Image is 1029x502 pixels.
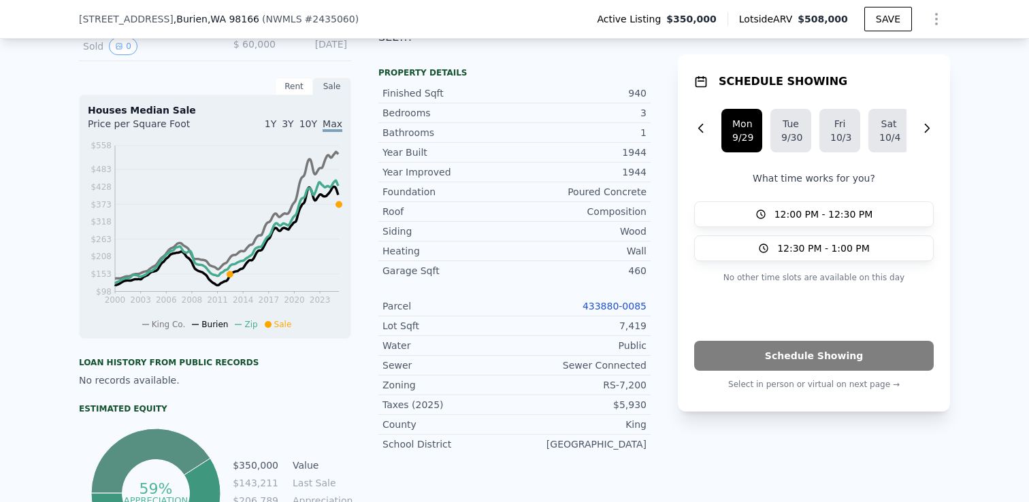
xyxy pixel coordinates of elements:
div: Finished Sqft [382,86,514,100]
div: Sale [313,78,351,95]
div: Poured Concrete [514,185,647,199]
span: 3Y [282,118,293,129]
div: Roof [382,205,514,218]
div: 9/29 [732,131,751,144]
tspan: 2017 [259,295,280,305]
button: Tue9/30 [770,109,811,152]
div: 460 [514,264,647,278]
span: , Burien [174,12,259,26]
button: SAVE [864,7,912,31]
div: 10/4 [879,131,898,144]
div: Parcel [382,299,514,313]
div: Taxes (2025) [382,398,514,412]
div: Property details [378,67,651,78]
tspan: 2006 [156,295,177,305]
div: Foundation [382,185,514,199]
tspan: $558 [91,141,112,150]
button: Schedule Showing [694,341,934,371]
div: Loan history from public records [79,357,351,368]
div: School District [382,437,514,451]
span: Active Listing [597,12,666,26]
div: 7,419 [514,319,647,333]
div: [DATE] [287,37,347,55]
span: Zip [244,320,257,329]
td: Value [290,458,351,473]
div: Price per Square Foot [88,117,215,139]
div: Estimated Equity [79,403,351,414]
div: No records available. [79,373,351,387]
tspan: $208 [91,252,112,261]
tspan: 2008 [182,295,203,305]
tspan: 2000 [105,295,126,305]
button: Show Options [923,5,950,33]
div: Public [514,339,647,352]
div: Sewer [382,358,514,372]
span: $508,000 [798,14,848,24]
tspan: 2011 [207,295,228,305]
tspan: $483 [91,165,112,174]
div: Sold [83,37,204,55]
tspan: $98 [96,287,112,297]
div: Water [382,339,514,352]
span: NWMLS [265,14,301,24]
span: 10Y [299,118,317,129]
span: Sale [274,320,292,329]
span: [STREET_ADDRESS] [79,12,174,26]
button: 12:30 PM - 1:00 PM [694,235,934,261]
p: Select in person or virtual on next page → [694,376,934,392]
div: 940 [514,86,647,100]
button: Fri10/3 [819,109,860,152]
a: 433880-0085 [583,301,647,312]
tspan: 2020 [284,295,305,305]
div: Bathrooms [382,126,514,139]
tspan: 2014 [233,295,254,305]
p: No other time slots are available on this day [694,269,934,286]
span: 12:30 PM - 1:00 PM [777,241,870,255]
div: 1944 [514,165,647,179]
div: Sewer Connected [514,358,647,372]
span: Max [323,118,342,132]
h1: SCHEDULE SHOWING [719,73,847,90]
button: View historical data [109,37,137,55]
span: Burien [201,320,228,329]
tspan: $153 [91,269,112,279]
span: Lotside ARV [739,12,798,26]
span: $ 60,000 [233,39,276,50]
td: Last Sale [290,475,351,490]
div: Year Built [382,146,514,159]
div: Heating [382,244,514,258]
span: $350,000 [666,12,717,26]
div: Fri [830,117,849,131]
div: King [514,418,647,431]
span: # 2435060 [305,14,355,24]
div: Rent [275,78,313,95]
div: Mon [732,117,751,131]
div: 10/3 [830,131,849,144]
div: Houses Median Sale [88,103,342,117]
div: 1 [514,126,647,139]
td: $350,000 [232,458,279,473]
div: Zoning [382,378,514,392]
div: Garage Sqft [382,264,514,278]
div: 1944 [514,146,647,159]
div: Bedrooms [382,106,514,120]
button: Sat10/4 [868,109,909,152]
tspan: $428 [91,182,112,192]
div: Lot Sqft [382,319,514,333]
div: 3 [514,106,647,120]
button: 12:00 PM - 12:30 PM [694,201,934,227]
span: , WA 98166 [208,14,259,24]
tspan: 2003 [130,295,151,305]
button: Mon9/29 [721,109,762,152]
div: Siding [382,224,514,238]
div: Year Improved [382,165,514,179]
p: What time works for you? [694,171,934,185]
span: 12:00 PM - 12:30 PM [774,207,873,221]
div: ( ) [262,12,359,26]
div: Sat [879,117,898,131]
tspan: 2023 [310,295,331,305]
tspan: 59% [139,480,172,497]
div: Wood [514,224,647,238]
div: [GEOGRAPHIC_DATA] [514,437,647,451]
div: Tue [781,117,800,131]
